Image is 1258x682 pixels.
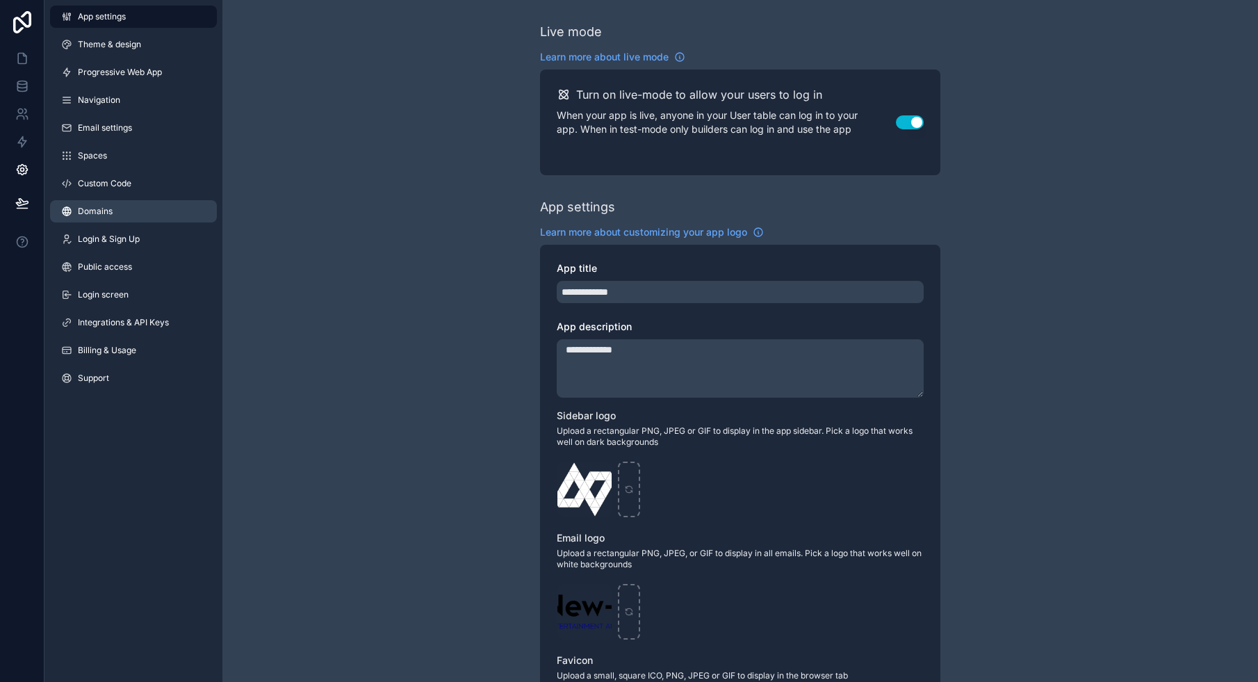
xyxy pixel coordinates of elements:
span: App title [557,262,597,274]
p: When your app is live, anyone in your User table can log in to your app. When in test-mode only b... [557,108,896,136]
a: Theme & design [50,33,217,56]
span: Learn more about customizing your app logo [540,225,747,239]
span: App settings [78,11,126,22]
span: Progressive Web App [78,67,162,78]
span: Support [78,373,109,384]
a: Integrations & API Keys [50,311,217,334]
span: Theme & design [78,39,141,50]
span: Upload a rectangular PNG, JPEG, or GIF to display in all emails. Pick a logo that works well on w... [557,548,924,570]
a: Support [50,367,217,389]
span: Login screen [78,289,129,300]
a: Navigation [50,89,217,111]
span: Navigation [78,95,120,106]
span: Spaces [78,150,107,161]
a: Learn more about live mode [540,50,685,64]
h2: Turn on live-mode to allow your users to log in [576,86,822,103]
span: Email logo [557,532,605,544]
span: Upload a small, square ICO, PNG, JPEG or GIF to display in the browser tab [557,670,924,681]
a: Progressive Web App [50,61,217,83]
span: Upload a rectangular PNG, JPEG or GIF to display in the app sidebar. Pick a logo that works well ... [557,425,924,448]
a: Login & Sign Up [50,228,217,250]
a: Email settings [50,117,217,139]
a: Public access [50,256,217,278]
span: Learn more about live mode [540,50,669,64]
a: Learn more about customizing your app logo [540,225,764,239]
span: Login & Sign Up [78,234,140,245]
span: Billing & Usage [78,345,136,356]
span: App description [557,320,632,332]
span: Custom Code [78,178,131,189]
div: App settings [540,197,615,217]
a: Spaces [50,145,217,167]
span: Favicon [557,654,593,666]
span: Integrations & API Keys [78,317,169,328]
span: Public access [78,261,132,273]
span: Email settings [78,122,132,133]
div: Live mode [540,22,602,42]
a: Custom Code [50,172,217,195]
span: Sidebar logo [557,409,616,421]
a: Domains [50,200,217,222]
a: Login screen [50,284,217,306]
a: App settings [50,6,217,28]
a: Billing & Usage [50,339,217,362]
span: Domains [78,206,113,217]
